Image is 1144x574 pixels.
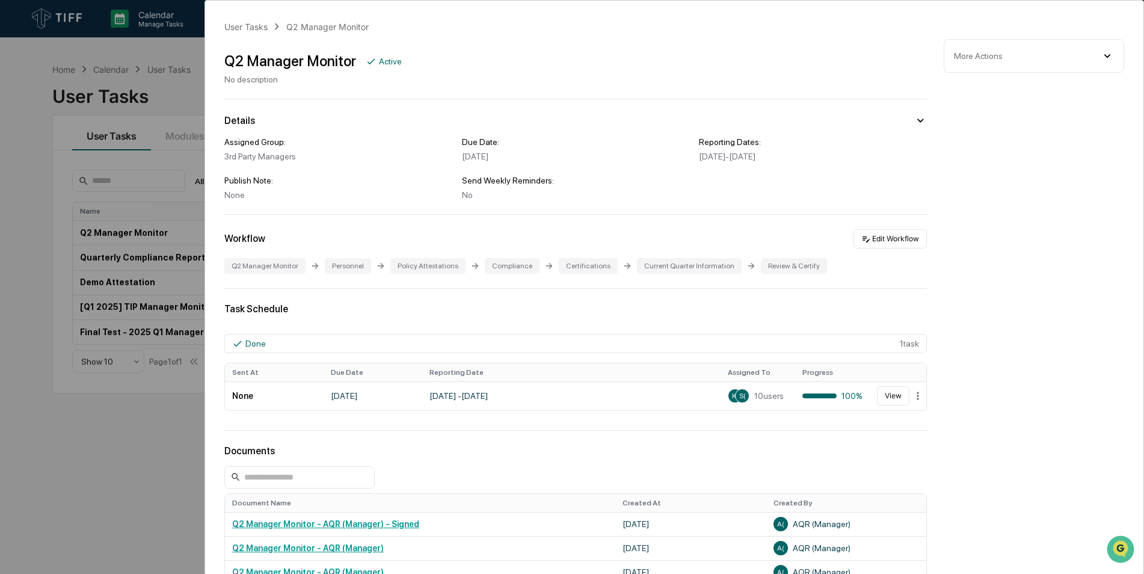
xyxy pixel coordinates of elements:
div: Assigned Group: [224,137,452,147]
td: [DATE] [615,512,766,536]
a: 🖐️Preclearance [7,147,82,168]
div: Review & Certify [761,258,827,274]
span: 10 users [754,391,784,401]
div: 100% [802,391,863,401]
div: Certifications [559,258,618,274]
span: K( [732,392,739,400]
div: User Tasks [224,22,268,32]
th: Progress [795,363,870,381]
a: 🔎Data Lookup [7,170,81,191]
span: Preclearance [24,152,78,164]
td: [DATE] - [DATE] [422,381,721,410]
th: Due Date [324,363,422,381]
th: Sent At [225,363,324,381]
input: Clear [31,55,198,67]
div: Done [245,339,266,348]
div: 🗄️ [87,153,97,162]
button: View [877,386,909,406]
div: Workflow [224,233,265,244]
th: Document Name [225,494,615,512]
span: [DATE] - [DATE] [699,152,755,161]
div: Q2 Manager Monitor [286,22,369,32]
div: Policy Attestations [390,258,466,274]
th: Created By [766,494,926,512]
div: More Actions [954,51,1003,61]
a: 🗄️Attestations [82,147,154,168]
div: Due Date: [462,137,690,147]
img: 1746055101610-c473b297-6a78-478c-a979-82029cc54cd1 [12,92,34,114]
div: Start new chat [41,92,197,104]
div: Active [379,57,402,66]
div: Current Quarter Information [637,258,742,274]
span: A( [777,520,784,528]
button: Edit Workflow [853,229,927,248]
div: None [224,190,452,200]
td: [DATE] [324,381,422,410]
div: AQR (Manager) [773,517,919,531]
div: 1 task [224,334,927,353]
a: Q2 Manager Monitor - AQR (Manager) [232,543,384,553]
div: 3rd Party Managers [224,152,452,161]
div: No [462,190,690,200]
div: We're available if you need us! [41,104,152,114]
div: 🔎 [12,176,22,185]
div: Compliance [485,258,540,274]
div: No description [224,75,402,84]
span: A( [777,544,784,552]
span: S( [739,392,746,400]
div: Details [224,115,255,126]
th: Reporting Date [422,363,721,381]
a: Q2 Manager Monitor - AQR (Manager) - Signed [232,519,419,529]
iframe: Open customer support [1106,534,1138,567]
span: Pylon [120,204,146,213]
div: Publish Note: [224,176,452,185]
th: Assigned To [721,363,795,381]
div: Documents [224,445,927,457]
div: Send Weekly Reminders: [462,176,690,185]
p: How can we help? [12,25,219,45]
span: Attestations [99,152,149,164]
div: Task Schedule [224,303,927,315]
div: Q2 Manager Monitor [224,258,306,274]
th: Created At [615,494,766,512]
div: Personnel [325,258,371,274]
div: Reporting Dates: [699,137,927,147]
div: Q2 Manager Monitor [224,52,356,70]
td: [DATE] [615,536,766,560]
div: 🖐️ [12,153,22,162]
span: Data Lookup [24,174,76,187]
div: [DATE] [462,152,690,161]
div: AQR (Manager) [773,541,919,555]
button: Start new chat [205,96,219,110]
td: None [225,381,324,410]
a: Powered byPylon [85,203,146,213]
